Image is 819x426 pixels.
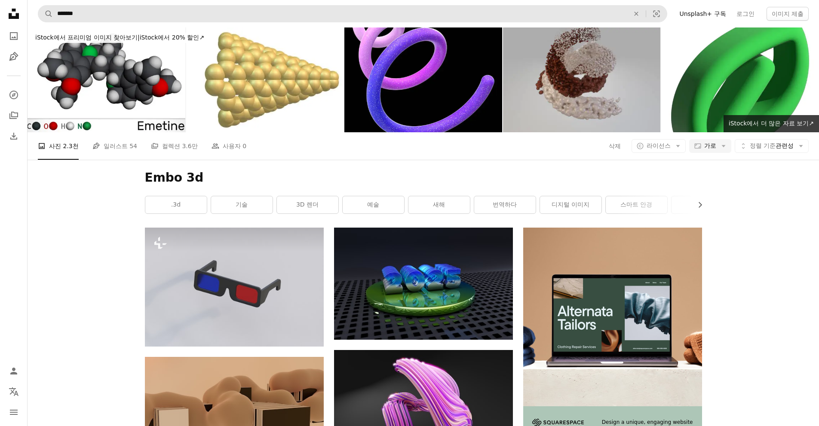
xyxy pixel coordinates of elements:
[5,383,22,400] button: 언어
[735,139,809,153] button: 정렬 기준관련성
[750,142,776,149] span: 정렬 기준
[33,33,207,43] div: iStock에서 20% 할인 ↗
[474,196,536,213] a: 번역하다
[5,128,22,145] a: 다운로드 내역
[334,280,513,287] a: 녹색 접시 위에 놓인 세 개의 칫솔
[627,6,646,22] button: 삭제
[38,6,53,22] button: Unsplash 검색
[212,132,246,160] a: 사용자 0
[729,120,814,127] span: iStock에서 더 많은 자료 보기 ↗
[242,141,246,151] span: 0
[704,142,716,150] span: 가로
[277,196,338,213] a: 3D 렌더
[145,228,324,347] img: 빨간색과 파란색 안경이 있는 안경
[5,404,22,421] button: 메뉴
[608,139,621,153] button: 삭제
[647,142,671,149] span: 라이선스
[602,419,693,426] span: Design a unique, engaging website
[92,132,137,160] a: 일러스트 54
[606,196,667,213] a: 스마트 안경
[692,196,702,213] button: 목록을 오른쪽으로 스크롤
[145,196,207,213] a: .3d
[145,170,702,186] h1: Embo 3d
[38,5,667,22] form: 사이트 전체에서 이미지 찾기
[724,115,819,132] a: iStock에서 더 많은 자료 보기↗
[674,7,731,21] a: Unsplash+ 구독
[35,34,140,41] span: iStock에서 프리미엄 이미지 찾아보기 |
[129,141,137,151] span: 54
[5,48,22,65] a: 일러스트
[503,27,661,132] img: 트릴 유체
[145,283,324,291] a: 빨간색과 파란색 안경이 있는 안경
[182,141,197,151] span: 3.6만
[186,27,344,132] img: 탄소 nanocone 분자 구조 흰색 절연
[661,27,819,132] img: 미니멀 한 스타일의 추상 녹색 잎. 3D 그래픽이 분리됩니다. 기호. 아이콘
[5,86,22,103] a: 탐색
[5,107,22,124] a: 컬렉션
[344,27,502,132] img: 3D matte gradient spiral line abstract shape
[5,27,22,45] a: 사진
[750,142,794,150] span: 관련성
[28,27,185,132] img: 에메틴 분자. 그것은 항 원내 제 및 에메틱입니다. 분자 모델
[689,139,731,153] button: 가로
[151,132,198,160] a: 컬렉션 3.6만
[540,196,601,213] a: 디지털 이미지
[5,362,22,380] a: 로그인 / 가입
[5,5,22,24] a: 홈 — Unsplash
[767,7,809,21] button: 이미지 제출
[408,196,470,213] a: 새해
[646,6,667,22] button: 시각적 검색
[731,7,760,21] a: 로그인
[334,402,513,410] a: 검은색 배경의 보라색 개체
[211,196,273,213] a: 기술
[532,419,584,426] img: file-1705255347840-230a6ab5bca9image
[145,403,324,411] a: 개체 그룹의 컴퓨터 생성 이미지입니다
[523,228,702,406] img: file-1707885205802-88dd96a21c72image
[343,196,404,213] a: 예술
[672,196,733,213] a: 풀 컬러
[632,139,686,153] button: 라이선스
[334,228,513,339] img: 녹색 접시 위에 놓인 세 개의 칫솔
[28,27,212,48] a: iStock에서 프리미엄 이미지 찾아보기|iStock에서 20% 할인↗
